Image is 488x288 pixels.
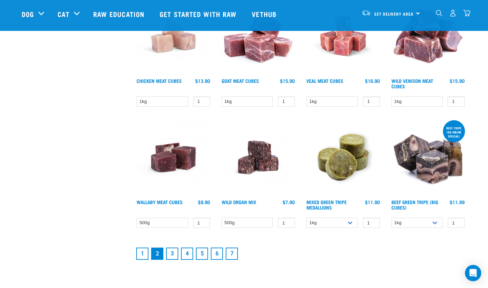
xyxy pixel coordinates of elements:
[22,9,34,19] a: Dog
[195,78,210,84] div: $13.90
[226,248,238,260] a: Goto page 7
[280,78,295,84] div: $15.90
[220,119,297,196] img: Wild Organ Mix
[86,0,153,28] a: Raw Education
[305,119,382,196] img: Mixed Green Tripe
[222,79,259,82] a: Goat Meat Cubes
[151,248,163,260] a: Page 2
[390,119,467,196] img: 1044 Green Tripe Beef
[181,248,193,260] a: Goto page 4
[58,9,69,19] a: Cat
[362,10,371,16] img: van-moving.png
[448,218,465,228] input: 1
[465,265,481,281] div: Open Intercom Messenger
[135,246,466,261] nav: pagination
[222,201,256,203] a: Wild Organ Mix
[306,79,343,82] a: Veal Meat Cubes
[391,79,433,87] a: Wild Venison Meat Cubes
[391,201,438,209] a: Beef Green Tripe (Big Cubes)
[193,96,210,107] input: 1
[193,218,210,228] input: 1
[365,78,380,84] div: $16.90
[136,248,148,260] a: Goto page 1
[196,248,208,260] a: Goto page 5
[135,119,212,196] img: Wallaby Meat Cubes
[363,218,380,228] input: 1
[448,96,465,107] input: 1
[278,218,295,228] input: 1
[137,201,183,203] a: Wallaby Meat Cubes
[463,10,470,17] img: home-icon@2x.png
[365,199,380,205] div: $11.90
[153,0,245,28] a: Get started with Raw
[306,201,347,209] a: Mixed Green Tripe Medallions
[363,96,380,107] input: 1
[166,248,178,260] a: Goto page 3
[278,96,295,107] input: 1
[283,199,295,205] div: $7.90
[198,199,210,205] div: $9.90
[449,10,456,17] img: user.png
[443,123,465,141] div: Beef tripe 1kg online special!
[450,199,465,205] div: $11.99
[374,13,413,15] span: Set Delivery Area
[137,79,182,82] a: Chicken Meat Cubes
[245,0,285,28] a: Vethub
[450,78,465,84] div: $15.90
[436,10,442,16] img: home-icon-1@2x.png
[211,248,223,260] a: Goto page 6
